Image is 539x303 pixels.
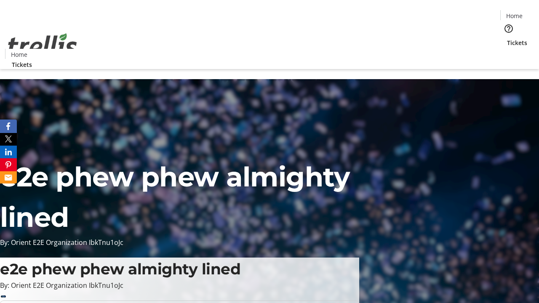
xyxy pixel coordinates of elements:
img: Orient E2E Organization IbkTnu1oJc's Logo [5,24,80,66]
a: Tickets [500,38,534,47]
span: Home [11,50,27,59]
span: Home [506,11,523,20]
span: Tickets [12,60,32,69]
button: Cart [500,47,517,64]
a: Tickets [5,60,39,69]
span: Tickets [507,38,527,47]
a: Home [5,50,32,59]
a: Home [501,11,528,20]
button: Help [500,20,517,37]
